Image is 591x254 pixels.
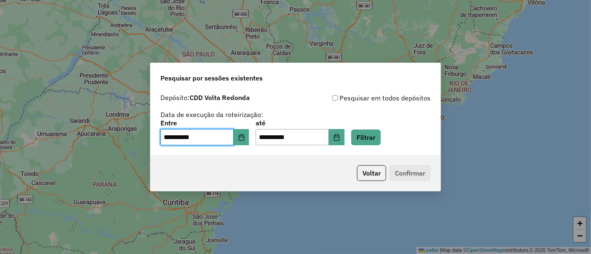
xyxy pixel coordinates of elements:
div: Pesquisar em todos depósitos [295,93,431,103]
label: até [256,118,344,128]
span: Pesquisar por sessões existentes [160,73,263,83]
button: Choose Date [329,129,345,146]
label: Data de execução da roteirização: [160,110,263,120]
strong: CDD Volta Redonda [190,93,250,102]
button: Choose Date [234,129,249,146]
label: Depósito: [160,93,250,103]
button: Filtrar [351,129,381,145]
button: Voltar [357,165,386,181]
label: Entre [160,118,249,128]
